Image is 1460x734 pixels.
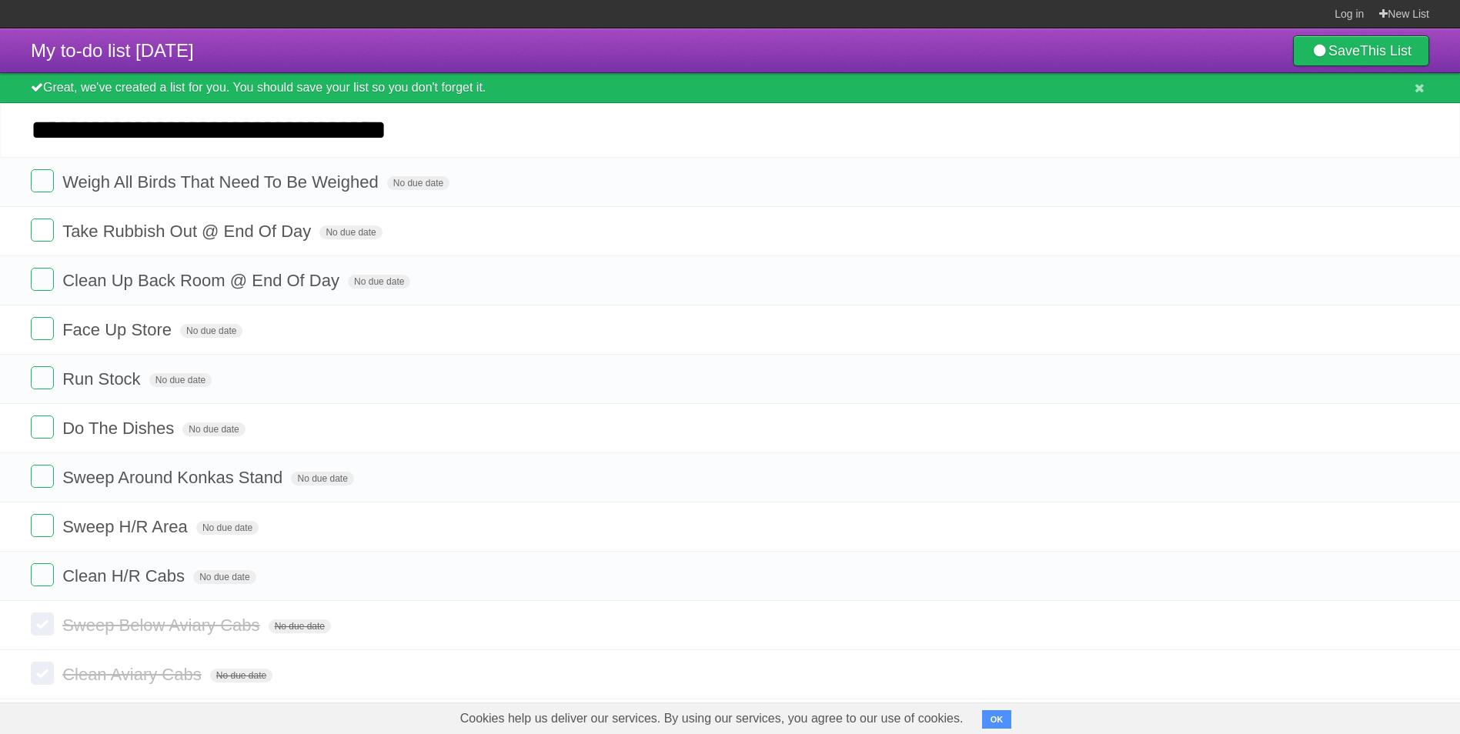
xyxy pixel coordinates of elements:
[445,703,979,734] span: Cookies help us deliver our services. By using our services, you agree to our use of cookies.
[62,665,205,684] span: Clean Aviary Cabs
[319,225,382,239] span: No due date
[62,616,263,635] span: Sweep Below Aviary Cabs
[62,369,145,389] span: Run Stock
[62,419,178,438] span: Do The Dishes
[1360,43,1412,58] b: This List
[193,570,256,584] span: No due date
[182,422,245,436] span: No due date
[62,271,343,290] span: Clean Up Back Room @ End Of Day
[62,172,383,192] span: Weigh All Birds That Need To Be Weighed
[1293,35,1429,66] a: SaveThis List
[982,710,1012,729] button: OK
[31,415,54,439] label: Done
[31,40,194,61] span: My to-do list [DATE]
[62,517,192,536] span: Sweep H/R Area
[269,619,331,633] span: No due date
[31,169,54,192] label: Done
[62,566,189,586] span: Clean H/R Cabs
[62,468,286,487] span: Sweep Around Konkas Stand
[31,317,54,340] label: Done
[31,662,54,685] label: Done
[31,465,54,488] label: Done
[291,472,353,485] span: No due date
[62,222,315,241] span: Take Rubbish Out @ End Of Day
[210,669,272,682] span: No due date
[31,366,54,389] label: Done
[31,514,54,537] label: Done
[31,563,54,586] label: Done
[31,219,54,242] label: Done
[149,373,212,387] span: No due date
[62,320,175,339] span: Face Up Store
[31,268,54,291] label: Done
[348,275,410,289] span: No due date
[180,324,242,338] span: No due date
[31,612,54,636] label: Done
[387,176,449,190] span: No due date
[196,521,259,535] span: No due date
